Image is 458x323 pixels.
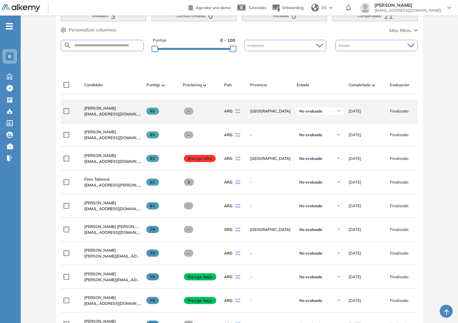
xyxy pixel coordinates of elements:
[224,227,233,233] span: ARG
[390,203,408,209] span: Finalizado
[299,227,322,232] span: No evaluado
[220,37,235,43] span: 0 - 100
[146,82,160,88] span: Puntaje
[146,108,159,115] span: 85
[84,159,141,164] span: [EMAIL_ADDRESS][DOMAIN_NAME]
[146,297,159,304] span: 79
[250,250,292,256] span: -
[189,3,231,11] a: Agendar una demo
[224,156,233,161] span: ARG
[184,131,193,138] span: -
[337,157,341,161] img: Ícono de flecha
[390,179,408,185] span: Finalizado
[162,84,165,86] img: [missing "en.ARROW_ALT" translation]
[6,26,13,27] i: -
[349,250,361,256] span: [DATE]
[337,275,341,279] img: Ícono de flecha
[196,5,231,10] span: Agendar una demo
[235,157,240,161] img: ARG
[61,10,146,21] button: Invitados3
[84,129,141,135] a: [PERSON_NAME]
[84,182,141,188] span: [EMAIL_ADDRESS][PERSON_NAME][DOMAIN_NAME]
[224,179,233,185] span: ARG
[84,111,141,117] span: [EMAIL_ADDRESS][DOMAIN_NAME]
[235,109,240,113] img: ARG
[242,10,327,21] button: Iniciadas0
[349,274,361,280] span: [DATE]
[84,247,141,253] a: [PERSON_NAME]
[339,43,351,48] span: Estado
[184,108,193,115] span: -
[235,204,240,208] img: ARG
[84,82,103,88] span: Candidato
[235,180,240,184] img: ARG
[84,200,141,206] a: [PERSON_NAME]
[250,274,292,280] span: -
[84,295,116,300] span: [PERSON_NAME]
[224,132,233,138] span: ARG
[390,250,408,256] span: Finalizado
[282,5,303,10] span: Onboarding
[250,179,292,185] span: -
[84,176,141,182] a: Floor Talavera
[224,274,233,280] span: ARG
[84,295,141,301] a: [PERSON_NAME]
[349,179,361,185] span: [DATE]
[299,298,322,303] span: No evaluado
[299,156,322,161] span: No evaluado
[84,301,141,306] span: [EMAIL_ADDRESS][DOMAIN_NAME]
[146,226,159,233] span: 79
[299,203,322,209] span: No evaluado
[337,228,341,232] img: Ícono de flecha
[250,156,292,161] span: [GEOGRAPHIC_DATA]
[349,298,361,304] span: [DATE]
[390,132,408,138] span: Finalizado
[337,109,341,113] img: Ícono de flecha
[84,277,141,283] span: [PERSON_NAME][EMAIL_ADDRESS][PERSON_NAME][DOMAIN_NAME]
[349,227,361,233] span: [DATE]
[1,4,40,12] img: Logo
[84,135,141,141] span: [EMAIL_ADDRESS][DOMAIN_NAME]
[84,153,116,158] span: [PERSON_NAME]
[390,82,409,88] span: Evaluación
[299,132,322,138] span: No evaluado
[146,179,159,186] span: 82
[250,227,292,233] span: [GEOGRAPHIC_DATA]
[69,27,116,33] span: Personalizar columnas
[146,250,159,257] span: 79
[390,156,408,161] span: Finalizado
[184,250,193,257] span: -
[84,248,116,253] span: [PERSON_NAME]
[84,106,116,111] span: [PERSON_NAME]
[349,132,361,138] span: [DATE]
[248,5,267,10] span: Tutoriales
[250,203,292,209] span: -
[146,202,159,209] span: 81
[184,202,193,209] span: -
[84,177,109,182] span: Floor Talavera
[337,251,341,255] img: Ícono de flecha
[299,274,322,280] span: No evaluado
[247,43,265,48] span: Incidencias
[84,105,141,111] a: [PERSON_NAME]
[235,133,240,137] img: ARG
[184,273,216,281] span: Riesgo bajo
[349,82,371,88] span: Completado
[372,84,375,86] img: [missing "en.ARROW_ALT" translation]
[84,224,181,229] span: [PERSON_NAME] [PERSON_NAME] [PERSON_NAME]
[84,153,141,159] a: [PERSON_NAME]
[84,200,116,205] span: [PERSON_NAME]
[146,155,159,162] span: 82
[374,3,441,8] span: [PERSON_NAME]
[184,226,193,233] span: -
[250,108,292,114] span: [GEOGRAPHIC_DATA]
[389,27,418,34] button: Más filtros
[349,203,361,209] span: [DATE]
[389,27,411,34] span: Más filtros
[184,155,216,162] span: Riesgo alto
[337,299,341,303] img: Ícono de flecha
[84,253,141,259] span: [PERSON_NAME][EMAIL_ADDRESS][DOMAIN_NAME]
[299,251,322,256] span: No evaluado
[235,251,240,255] img: ARG
[224,250,233,256] span: ARG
